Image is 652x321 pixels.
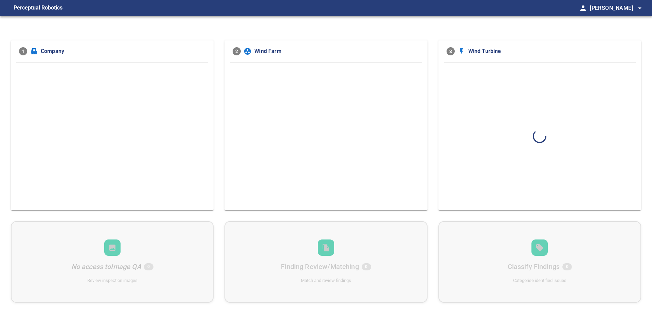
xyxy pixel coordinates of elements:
span: 1 [19,47,27,55]
span: Company [41,47,205,55]
span: 2 [233,47,241,55]
span: 3 [447,47,455,55]
button: [PERSON_NAME] [587,1,644,15]
span: Wind Turbine [468,47,633,55]
span: Wind Farm [254,47,419,55]
span: person [579,4,587,12]
figcaption: Perceptual Robotics [14,3,62,14]
span: arrow_drop_down [636,4,644,12]
span: [PERSON_NAME] [590,3,644,13]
